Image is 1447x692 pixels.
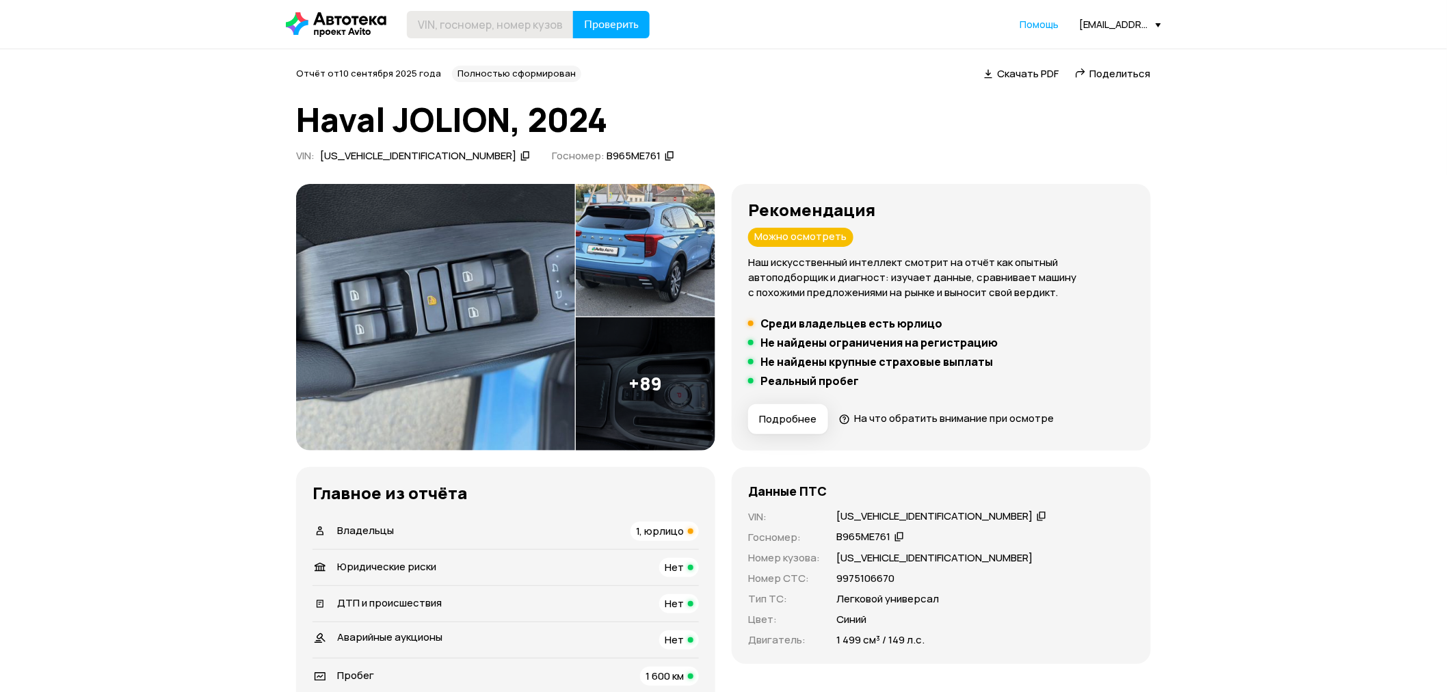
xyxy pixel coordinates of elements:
button: Проверить [573,11,650,38]
span: Госномер: [552,148,605,163]
span: Нет [665,560,684,574]
span: Подробнее [759,412,817,426]
div: Полностью сформирован [452,66,581,82]
p: [US_VEHICLE_IDENTIFICATION_NUMBER] [836,550,1033,565]
h3: Главное из отчёта [313,483,699,503]
p: 9975106670 [836,571,894,586]
a: Поделиться [1075,66,1151,81]
h5: Среди владельцев есть юрлицо [760,317,942,330]
span: Нет [665,633,684,647]
p: Наш искусственный интеллект смотрит на отчёт как опытный автоподборщик и диагност: изучает данные... [748,255,1134,300]
h1: Haval JOLION, 2024 [296,101,1151,138]
span: Аварийные аукционы [337,630,442,644]
p: Госномер : [748,530,820,545]
span: На что обратить внимание при осмотре [854,411,1054,425]
button: Подробнее [748,404,828,434]
span: 1 600 км [646,669,684,683]
p: VIN : [748,509,820,524]
h5: Не найдены ограничения на регистрацию [760,336,998,349]
a: На что обратить внимание при осмотре [839,411,1054,425]
p: Синий [836,612,866,627]
h4: Данные ПТС [748,483,827,498]
input: VIN, госномер, номер кузова [407,11,574,38]
p: Номер СТС : [748,571,820,586]
a: Помощь [1020,18,1059,31]
div: Можно осмотреть [748,228,853,247]
div: [EMAIL_ADDRESS][DOMAIN_NAME] [1079,18,1161,31]
a: Скачать PDF [984,66,1059,81]
span: Юридические риски [337,559,436,574]
div: В965МЕ761 [836,530,890,544]
span: Нет [665,596,684,611]
p: Двигатель : [748,633,820,648]
p: Цвет : [748,612,820,627]
h5: Реальный пробег [760,374,859,388]
div: [US_VEHICLE_IDENTIFICATION_NUMBER] [836,509,1033,524]
span: 1, юрлицо [636,524,684,538]
span: Поделиться [1090,66,1151,81]
h5: Не найдены крупные страховые выплаты [760,355,993,369]
p: 1 499 см³ / 149 л.с. [836,633,925,648]
span: VIN : [296,148,315,163]
p: Тип ТС : [748,591,820,607]
p: Номер кузова : [748,550,820,565]
div: [US_VEHICLE_IDENTIFICATION_NUMBER] [320,149,516,163]
div: В965МЕ761 [607,149,661,163]
span: Владельцы [337,523,394,537]
span: Отчёт от 10 сентября 2025 года [296,67,441,79]
span: Скачать PDF [997,66,1059,81]
p: Легковой универсал [836,591,939,607]
span: ДТП и происшествия [337,596,442,610]
h3: Рекомендация [748,200,1134,219]
span: Пробег [337,668,374,682]
span: Проверить [584,19,639,30]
